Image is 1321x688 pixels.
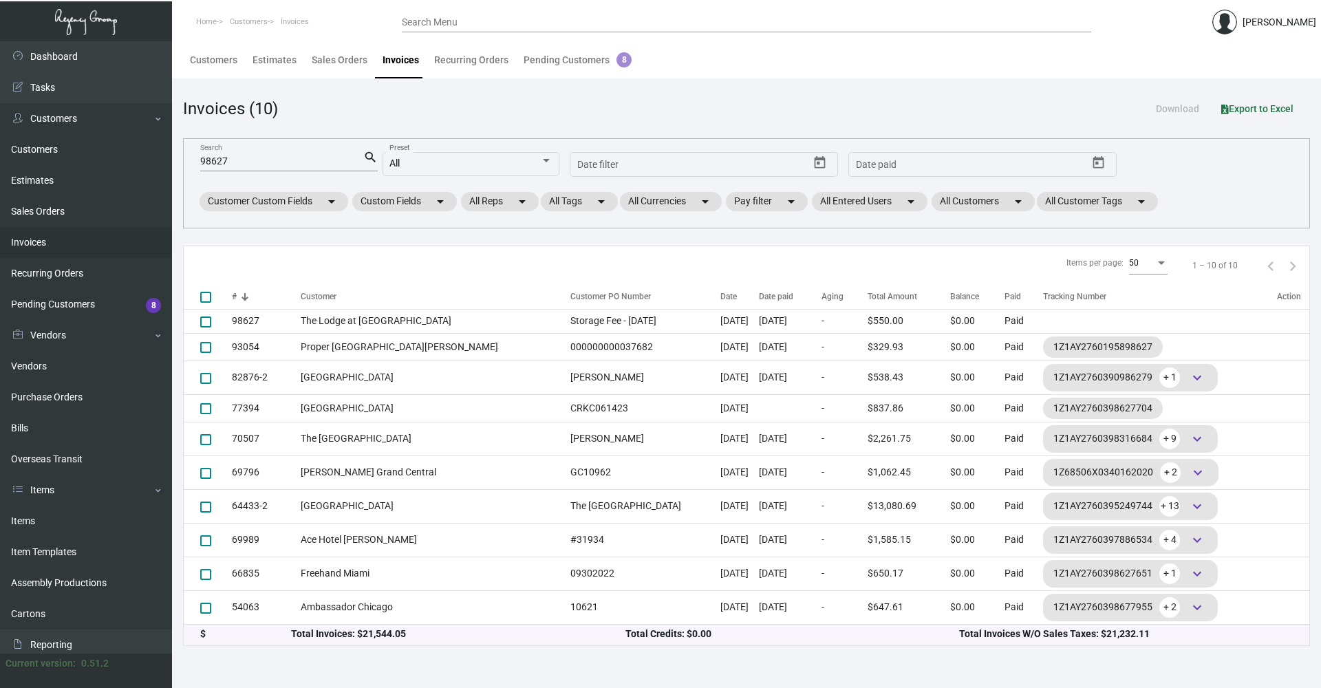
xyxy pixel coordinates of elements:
td: [DATE] [759,309,821,333]
td: 09302022 [563,557,720,590]
td: Paid [1005,557,1043,590]
td: - [821,590,868,624]
td: [PERSON_NAME] [563,361,720,394]
td: 93054 [232,333,301,361]
mat-chip: All Tags [541,192,618,211]
td: $0.00 [950,422,1005,455]
div: Paid [1005,290,1021,303]
input: Start date [856,160,899,171]
div: 1Z1AY2760195898627 [1053,340,1152,354]
div: 1Z1AY2760398627704 [1053,401,1152,416]
td: [DATE] [720,455,759,489]
td: $0.00 [950,557,1005,590]
td: Proper [GEOGRAPHIC_DATA][PERSON_NAME] [301,333,564,361]
td: Paid [1005,523,1043,557]
td: $1,585.15 [868,523,950,557]
mat-icon: arrow_drop_down [1133,193,1150,210]
div: Estimates [253,53,297,67]
td: 69989 [232,523,301,557]
div: # [232,290,301,303]
td: [PERSON_NAME] [563,422,720,455]
button: Download [1145,96,1210,121]
td: 77394 [232,394,301,422]
mat-icon: arrow_drop_down [323,193,340,210]
td: - [821,523,868,557]
div: 1Z68506X0340162020 [1053,462,1208,483]
span: + 2 [1160,462,1181,483]
div: 1 – 10 of 10 [1192,259,1238,272]
td: Storage Fee - [DATE] [563,309,720,333]
div: Date [720,290,759,303]
mat-icon: arrow_drop_down [593,193,610,210]
div: 1Z1AY2760398316684 [1053,429,1207,449]
td: - [821,309,868,333]
td: $0.00 [950,309,1005,333]
input: End date [632,160,745,171]
span: keyboard_arrow_down [1189,431,1205,447]
span: keyboard_arrow_down [1189,498,1205,515]
span: 50 [1129,258,1139,268]
td: GC10962 [563,455,720,489]
span: keyboard_arrow_down [1189,369,1205,386]
td: [DATE] [759,333,821,361]
td: $0.00 [950,361,1005,394]
button: Next page [1282,255,1304,277]
td: [DATE] [759,361,821,394]
button: Previous page [1260,255,1282,277]
td: [DATE] [720,489,759,523]
td: - [821,333,868,361]
td: [DATE] [759,422,821,455]
mat-chip: All Currencies [620,192,722,211]
div: Total Invoices W/O Sales Taxes: $21,232.11 [959,627,1293,641]
td: [DATE] [720,590,759,624]
img: admin@bootstrapmaster.com [1212,10,1237,34]
div: 1Z1AY2760397886534 [1053,530,1207,550]
td: [DATE] [759,523,821,557]
div: 1Z1AY2760395249744 [1053,496,1207,517]
td: Paid [1005,489,1043,523]
td: Paid [1005,422,1043,455]
td: The [GEOGRAPHIC_DATA] [301,422,564,455]
td: [DATE] [759,557,821,590]
td: 10621 [563,590,720,624]
span: + 1 [1159,563,1180,584]
td: $837.86 [868,394,950,422]
td: 54063 [232,590,301,624]
mat-chip: All Customer Tags [1037,192,1158,211]
mat-icon: arrow_drop_down [1010,193,1027,210]
td: [GEOGRAPHIC_DATA] [301,361,564,394]
td: 70507 [232,422,301,455]
mat-icon: search [363,149,378,166]
td: $13,080.69 [868,489,950,523]
td: Paid [1005,455,1043,489]
td: 98627 [232,309,301,333]
mat-icon: arrow_drop_down [514,193,530,210]
mat-chip: All Customers [932,192,1035,211]
td: - [821,361,868,394]
span: Invoices [281,17,309,26]
td: $0.00 [950,489,1005,523]
td: $550.00 [868,309,950,333]
td: Paid [1005,309,1043,333]
td: #31934 [563,523,720,557]
div: Aging [821,290,844,303]
div: 1Z1AY2760398677955 [1053,597,1207,618]
div: 1Z1AY2760390986279 [1053,367,1207,388]
td: 66835 [232,557,301,590]
mat-icon: arrow_drop_down [783,193,799,210]
div: Invoices [383,53,419,67]
td: - [821,422,868,455]
span: + 1 [1159,367,1180,388]
td: $650.17 [868,557,950,590]
span: keyboard_arrow_down [1189,566,1205,582]
span: + 4 [1159,530,1180,550]
mat-chip: Custom Fields [352,192,457,211]
td: [DATE] [759,455,821,489]
span: + 9 [1159,429,1180,449]
td: [GEOGRAPHIC_DATA] [301,394,564,422]
td: $0.00 [950,333,1005,361]
div: Tracking Number [1043,290,1106,303]
div: $ [200,627,291,641]
td: [DATE] [720,333,759,361]
input: End date [910,160,1024,171]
